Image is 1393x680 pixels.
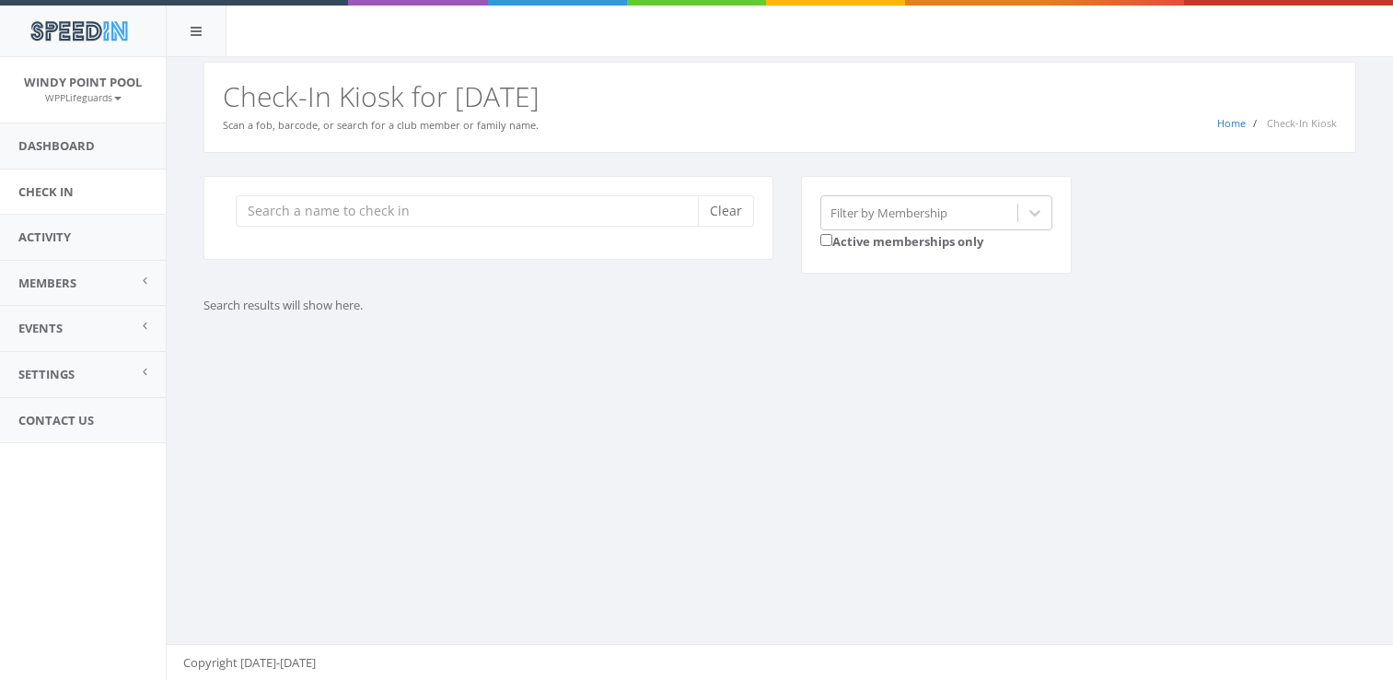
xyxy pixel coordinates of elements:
h2: Check-In Kiosk for [DATE] [223,81,1337,111]
a: Home [1217,116,1246,130]
span: Windy Point Pool [24,74,142,90]
button: Clear [698,195,754,227]
span: Events [18,320,63,336]
label: Active memberships only [820,230,983,251]
input: Search a name to check in [236,195,712,227]
span: Check-In Kiosk [1267,116,1337,130]
span: Members [18,275,76,291]
span: Contact Us [18,412,94,428]
a: WPPLifeguards [45,88,122,105]
p: Search results will show here. [203,297,1060,314]
small: WPPLifeguards [45,91,122,104]
div: Filter by Membership [830,204,947,221]
input: Active memberships only [820,234,832,246]
img: speedin_logo.png [21,14,136,48]
small: Scan a fob, barcode, or search for a club member or family name. [223,118,539,132]
span: Settings [18,366,75,382]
